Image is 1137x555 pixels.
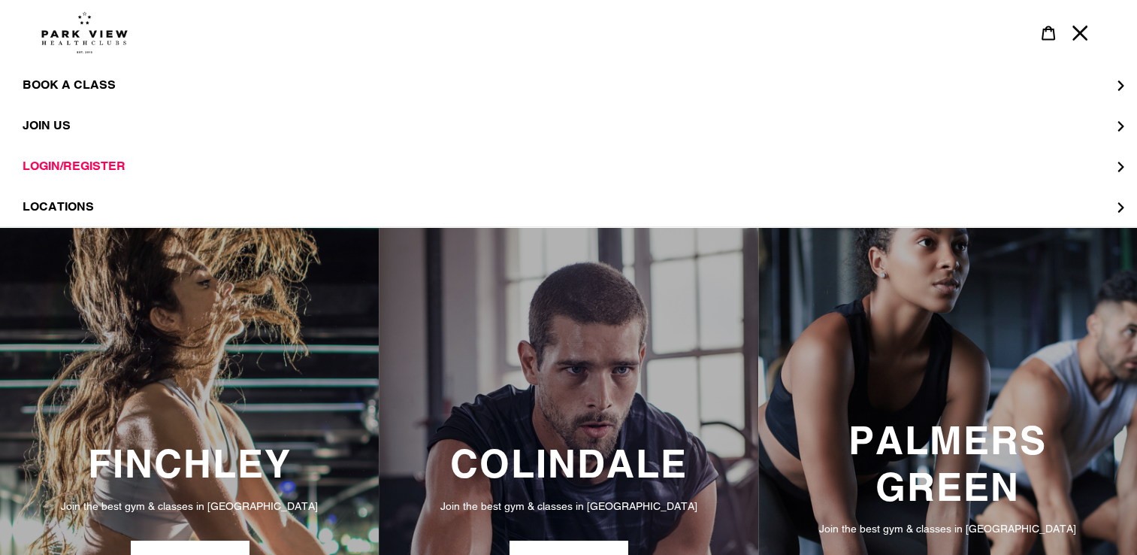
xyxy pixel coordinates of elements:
[15,441,364,487] h3: FINCHLEY
[1064,17,1096,49] button: Menu
[394,498,742,514] p: Join the best gym & classes in [GEOGRAPHIC_DATA]
[773,520,1122,537] p: Join the best gym & classes in [GEOGRAPHIC_DATA]
[773,417,1122,510] h3: PALMERS GREEN
[23,77,116,92] span: BOOK A CLASS
[15,498,364,514] p: Join the best gym & classes in [GEOGRAPHIC_DATA]
[23,159,125,174] span: LOGIN/REGISTER
[41,11,128,53] img: Park view health clubs is a gym near you.
[394,441,742,487] h3: COLINDALE
[23,118,71,133] span: JOIN US
[23,199,94,214] span: LOCATIONS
